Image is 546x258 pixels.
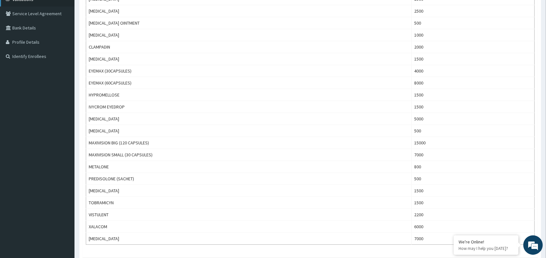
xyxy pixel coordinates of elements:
[86,233,412,245] td: [MEDICAL_DATA]
[86,149,412,161] td: MAXIVISION SMALL (30 CAPSULES)
[34,36,109,45] div: Chat with us now
[411,209,534,221] td: 2200
[411,161,534,173] td: 800
[86,77,412,89] td: EYEMAX (60CAPSULES)
[459,239,514,245] div: We're Online!
[411,197,534,209] td: 1500
[411,53,534,65] td: 1500
[411,113,534,125] td: 5000
[411,29,534,41] td: 1000
[86,29,412,41] td: [MEDICAL_DATA]
[86,101,412,113] td: IVYCROM EYEDROP
[411,173,534,185] td: 500
[86,89,412,101] td: HYPROMELLOSE
[12,32,26,49] img: d_794563401_company_1708531726252_794563401
[411,17,534,29] td: 500
[411,65,534,77] td: 4000
[411,89,534,101] td: 1500
[411,185,534,197] td: 1500
[86,17,412,29] td: [MEDICAL_DATA] OINTMENT
[411,101,534,113] td: 1500
[86,5,412,17] td: [MEDICAL_DATA]
[411,125,534,137] td: 500
[86,65,412,77] td: EYEMAX (30CAPSULES)
[86,137,412,149] td: MAXIVISION BIG (120 CAPSULES)
[86,173,412,185] td: PREDISOLONE (SACHET)
[411,233,534,245] td: 7000
[86,185,412,197] td: [MEDICAL_DATA]
[38,82,89,147] span: We're online!
[86,161,412,173] td: METALONE
[86,113,412,125] td: [MEDICAL_DATA]
[3,177,123,199] textarea: Type your message and hit 'Enter'
[106,3,122,19] div: Minimize live chat window
[86,197,412,209] td: TOBRAMICYN
[86,209,412,221] td: VISTULENT
[411,149,534,161] td: 7000
[411,221,534,233] td: 6000
[86,221,412,233] td: XALACOM
[86,41,412,53] td: CLAMPADIN
[411,77,534,89] td: 8000
[86,53,412,65] td: [MEDICAL_DATA]
[411,41,534,53] td: 2000
[411,5,534,17] td: 2500
[86,125,412,137] td: [MEDICAL_DATA]
[411,137,534,149] td: 15000
[459,246,514,251] p: How may I help you today?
